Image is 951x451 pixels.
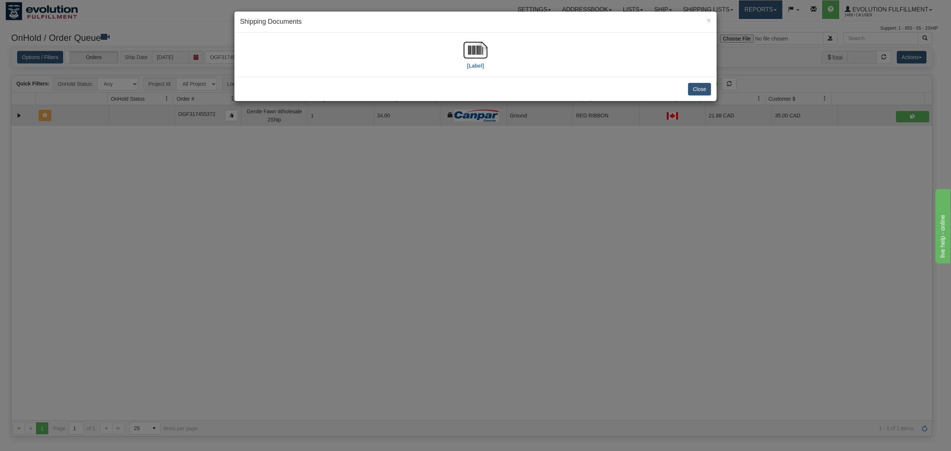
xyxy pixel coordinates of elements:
iframe: chat widget [934,188,950,263]
label: [Label] [467,62,484,69]
a: [Label] [464,46,487,68]
div: live help - online [6,4,69,13]
button: Close [688,83,711,95]
h4: Shipping Documents [240,17,711,27]
img: barcode.jpg [464,38,487,62]
span: × [707,16,711,25]
button: Close [707,16,711,24]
